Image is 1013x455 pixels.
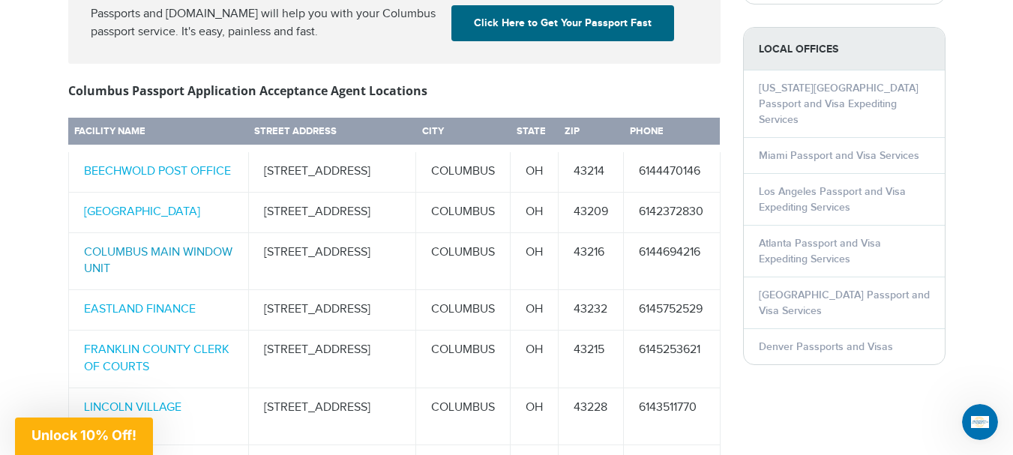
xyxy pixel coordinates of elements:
td: 43228 [559,388,624,445]
td: OH [511,148,559,192]
td: COLUMBUS [416,388,511,445]
td: COLUMBUS [416,148,511,192]
td: 43209 [559,192,624,232]
th: Facility Name [68,118,248,148]
td: OH [511,192,559,232]
a: Click Here to Get Your Passport Fast [451,5,674,41]
h3: Columbus Passport Application Acceptance Agent Locations [68,82,721,100]
td: 6144694216 [624,232,720,290]
a: Atlanta Passport and Visa Expediting Services [759,237,881,265]
a: Denver Passports and Visas [759,340,893,353]
th: Zip [559,118,624,148]
th: Phone [624,118,720,148]
div: Unlock 10% Off! [15,418,153,455]
td: [STREET_ADDRESS] [248,232,416,290]
td: [STREET_ADDRESS] [248,388,416,445]
td: 6143511770 [624,388,720,445]
iframe: Intercom live chat [962,404,998,440]
td: [STREET_ADDRESS] [248,148,416,192]
td: [STREET_ADDRESS] [248,290,416,331]
a: COLUMBUS MAIN WINDOW UNIT [84,245,232,277]
td: OH [511,331,559,388]
a: Miami Passport and Visa Services [759,149,919,162]
a: [GEOGRAPHIC_DATA] Passport and Visa Services [759,289,930,317]
a: LINCOLN VILLAGE FINANCE [84,400,181,432]
td: 43216 [559,232,624,290]
td: OH [511,290,559,331]
td: 43232 [559,290,624,331]
td: COLUMBUS [416,232,511,290]
td: 6144470146 [624,148,720,192]
th: State [511,118,559,148]
td: 6145253621 [624,331,720,388]
th: Street Address [248,118,416,148]
td: [STREET_ADDRESS] [248,192,416,232]
td: 43215 [559,331,624,388]
td: COLUMBUS [416,331,511,388]
a: EASTLAND FINANCE [84,302,196,316]
a: [US_STATE][GEOGRAPHIC_DATA] Passport and Visa Expediting Services [759,82,919,126]
td: COLUMBUS [416,290,511,331]
td: 6142372830 [624,192,720,232]
strong: LOCAL OFFICES [744,28,945,70]
td: [STREET_ADDRESS] [248,331,416,388]
td: COLUMBUS [416,192,511,232]
td: 43214 [559,148,624,192]
td: 6145752529 [624,290,720,331]
a: BEECHWOLD POST OFFICE [84,164,231,178]
a: Los Angeles Passport and Visa Expediting Services [759,185,906,214]
td: OH [511,388,559,445]
span: Unlock 10% Off! [31,427,136,443]
td: OH [511,232,559,290]
a: [GEOGRAPHIC_DATA] [84,205,200,219]
a: FRANKLIN COUNTY CLERK OF COURTS [84,343,229,374]
div: Passports and [DOMAIN_NAME] will help you with your Columbus passport service. It's easy, painles... [85,5,446,41]
th: City [416,118,511,148]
